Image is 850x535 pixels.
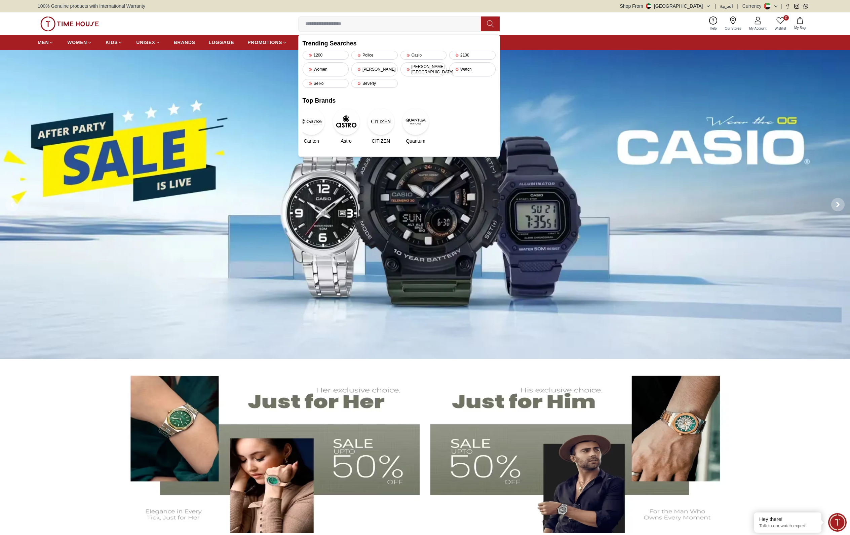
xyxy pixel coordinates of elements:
[209,36,234,48] a: LUGGAGE
[620,3,711,9] button: Shop From[GEOGRAPHIC_DATA]
[40,16,99,31] img: ...
[118,366,420,533] img: Women's Watches Banner
[803,4,808,9] a: Whatsapp
[772,26,789,31] span: Wishlist
[722,26,744,31] span: Our Stores
[737,3,738,9] span: |
[746,26,769,31] span: My Account
[303,108,320,144] a: CarltonCarlton
[304,138,319,144] span: Carlton
[791,25,808,30] span: My Bag
[430,366,732,533] img: Men's Watches Banner
[136,36,160,48] a: UNISEX
[706,15,721,32] a: Help
[402,108,429,135] img: Quantum
[38,36,54,48] a: MEN
[303,39,496,48] h2: Trending Searches
[449,62,496,76] div: Watch
[174,36,195,48] a: BRANDS
[38,3,145,9] span: 100% Genuine products with International Warranty
[303,62,349,76] div: Women
[707,26,720,31] span: Help
[106,36,123,48] a: KIDS
[303,79,349,88] div: Seiko
[781,3,782,9] span: |
[67,36,92,48] a: WOMEN
[372,138,390,144] span: CITIZEN
[341,138,352,144] span: Astro
[742,3,764,9] div: Currency
[828,513,847,532] div: Chat Widget
[333,108,360,135] img: Astro
[372,108,390,144] a: CITIZENCITIZEN
[67,39,87,46] span: WOMEN
[298,108,325,135] img: Carlton
[794,4,799,9] a: Instagram
[174,39,195,46] span: BRANDS
[400,62,447,76] div: [PERSON_NAME][GEOGRAPHIC_DATA]
[303,51,349,60] div: 1200
[351,62,398,76] div: [PERSON_NAME]
[646,3,651,9] img: United Arab Emirates
[759,523,816,529] p: Talk to our watch expert!
[209,39,234,46] span: LUGGAGE
[351,79,398,88] div: Beverly
[247,36,287,48] a: PROMOTIONS
[136,39,155,46] span: UNISEX
[38,39,49,46] span: MEN
[406,138,425,144] span: Quantum
[721,15,745,32] a: Our Stores
[759,516,816,523] div: Hey there!
[790,16,810,32] button: My Bag
[106,39,118,46] span: KIDS
[407,108,424,144] a: QuantumQuantum
[785,4,790,9] a: Facebook
[247,39,282,46] span: PROMOTIONS
[783,15,789,21] span: 0
[368,108,394,135] img: CITIZEN
[303,96,496,105] h2: Top Brands
[351,51,398,60] div: Police
[400,51,447,60] div: Casio
[715,3,716,9] span: |
[337,108,355,144] a: AstroAstro
[771,15,790,32] a: 0Wishlist
[449,51,496,60] div: 2100
[720,3,733,9] button: العربية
